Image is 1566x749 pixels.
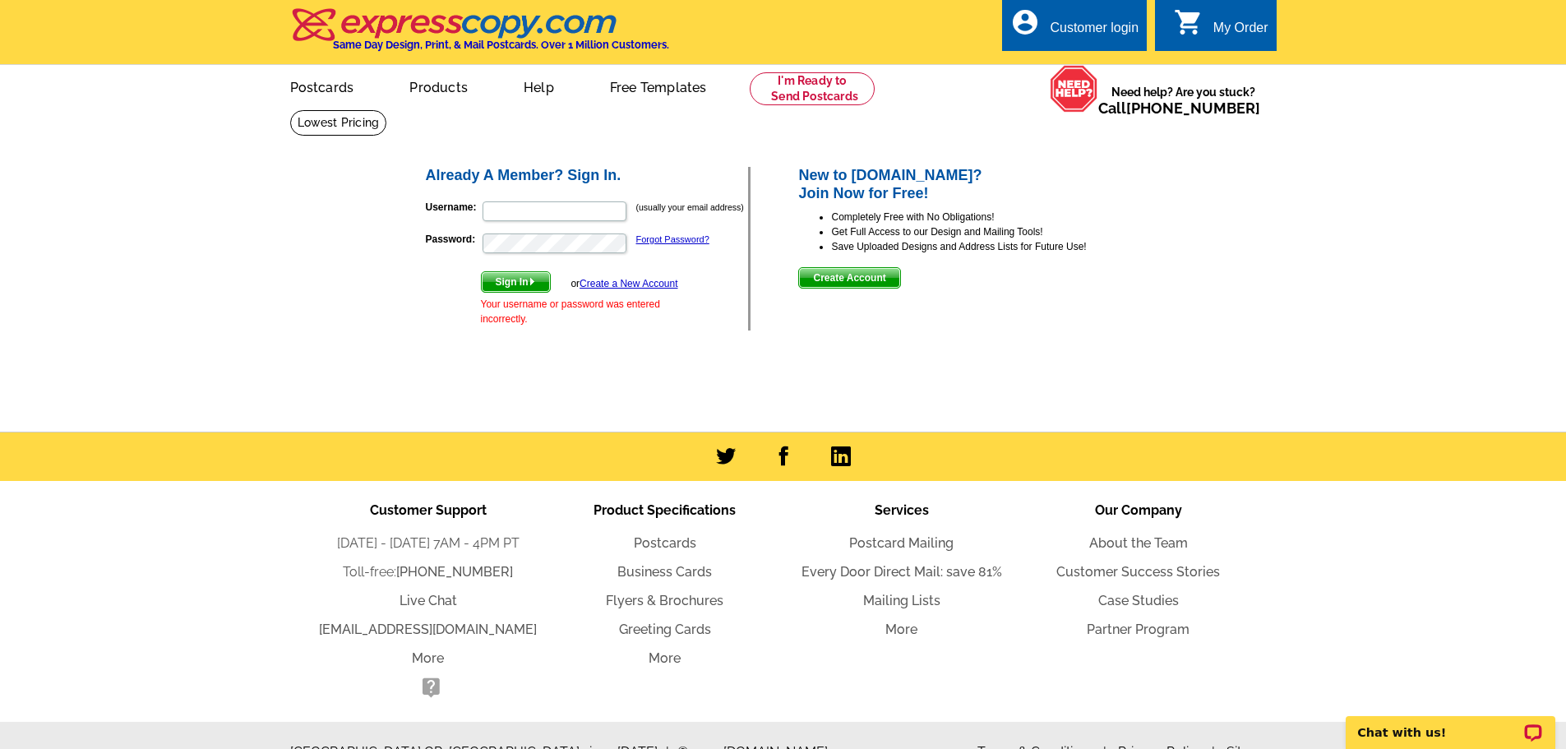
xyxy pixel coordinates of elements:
[584,67,733,105] a: Free Templates
[333,39,669,51] h4: Same Day Design, Print, & Mail Postcards. Over 1 Million Customers.
[649,650,681,666] a: More
[482,272,550,292] span: Sign In
[481,271,551,293] button: Sign In
[1213,21,1268,44] div: My Order
[264,67,381,105] a: Postcards
[580,278,677,289] a: Create a New Account
[798,267,900,289] button: Create Account
[1126,99,1260,117] a: [PHONE_NUMBER]
[1056,564,1220,580] a: Customer Success Stories
[831,210,1143,224] li: Completely Free with No Obligations!
[1095,502,1182,518] span: Our Company
[594,502,736,518] span: Product Specifications
[290,20,669,51] a: Same Day Design, Print, & Mail Postcards. Over 1 Million Customers.
[1098,593,1179,608] a: Case Studies
[1010,18,1139,39] a: account_circle Customer login
[1089,535,1188,551] a: About the Team
[1174,18,1268,39] a: shopping_cart My Order
[396,564,513,580] a: [PHONE_NUMBER]
[310,534,547,553] li: [DATE] - [DATE] 7AM - 4PM PT
[849,535,954,551] a: Postcard Mailing
[1098,99,1260,117] span: Call
[1098,84,1268,117] span: Need help? Are you stuck?
[426,167,749,185] h2: Already A Member? Sign In.
[400,593,457,608] a: Live Chat
[370,502,487,518] span: Customer Support
[529,278,536,285] img: button-next-arrow-white.png
[426,232,481,247] label: Password:
[619,622,711,637] a: Greeting Cards
[636,234,709,244] a: Forgot Password?
[606,593,723,608] a: Flyers & Brochures
[1050,65,1098,113] img: help
[1010,7,1040,37] i: account_circle
[1174,7,1203,37] i: shopping_cart
[1335,697,1566,749] iframe: LiveChat chat widget
[801,564,1002,580] a: Every Door Direct Mail: save 81%
[319,622,537,637] a: [EMAIL_ADDRESS][DOMAIN_NAME]
[798,167,1143,202] h2: New to [DOMAIN_NAME]? Join Now for Free!
[831,239,1143,254] li: Save Uploaded Designs and Address Lists for Future Use!
[426,200,481,215] label: Username:
[1087,622,1190,637] a: Partner Program
[799,268,899,288] span: Create Account
[885,622,917,637] a: More
[617,564,712,580] a: Business Cards
[571,276,677,291] div: or
[636,202,744,212] small: (usually your email address)
[875,502,929,518] span: Services
[412,650,444,666] a: More
[310,562,547,582] li: Toll-free:
[383,67,494,105] a: Products
[497,67,580,105] a: Help
[831,224,1143,239] li: Get Full Access to our Design and Mailing Tools!
[481,297,678,326] div: Your username or password was entered incorrectly.
[634,535,696,551] a: Postcards
[1050,21,1139,44] div: Customer login
[863,593,940,608] a: Mailing Lists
